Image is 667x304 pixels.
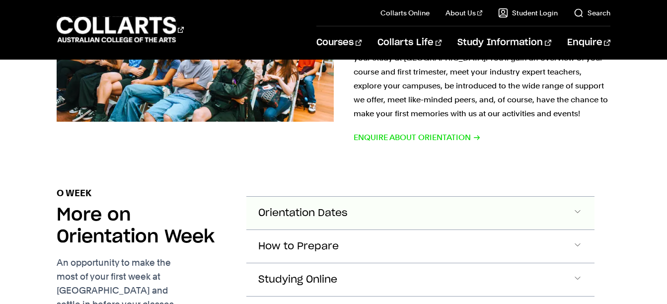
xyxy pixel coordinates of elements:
[258,208,348,219] span: Orientation Dates
[258,241,339,252] span: How to Prepare
[246,230,594,263] button: How to Prepare
[246,263,594,296] button: Studying Online
[574,8,610,18] a: Search
[457,26,551,59] a: Study Information
[316,26,362,59] a: Courses
[380,8,430,18] a: Collarts Online
[354,131,481,145] span: Enquire about Orientation
[498,8,558,18] a: Student Login
[445,8,482,18] a: About Us
[567,26,610,59] a: Enquire
[57,186,91,200] p: O week
[57,204,230,248] h2: More on Orientation Week
[258,274,337,286] span: Studying Online
[57,15,184,44] div: Go to homepage
[377,26,442,59] a: Collarts Life
[246,197,594,229] button: Orientation Dates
